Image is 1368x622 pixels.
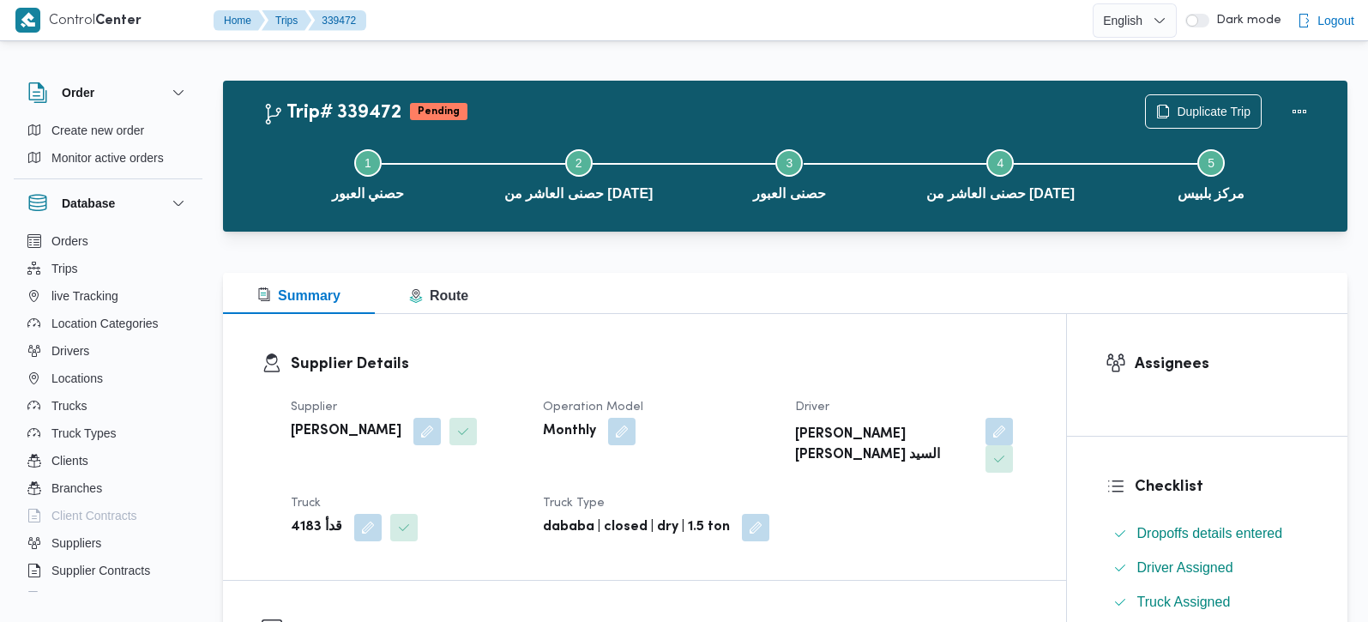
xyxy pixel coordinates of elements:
div: Database [14,227,202,599]
b: Center [95,15,142,27]
b: قدأ 4183 [291,517,342,538]
span: Summary [257,288,340,303]
button: Actions [1282,94,1317,129]
span: حصني العبور [332,184,404,204]
button: Truck Types [21,420,196,447]
button: Logout [1290,3,1361,38]
span: Trucks [51,396,87,416]
span: Duplicate Trip [1177,101,1250,122]
h3: Database [62,193,115,214]
iframe: chat widget [17,553,72,605]
span: Clients [51,450,88,471]
span: Truck Types [51,423,116,444]
button: Order [27,82,189,103]
button: Supplier Contracts [21,557,196,584]
span: Driver Assigned [1137,558,1233,578]
span: Dropoffs details entered [1137,523,1283,544]
span: 2 [576,156,582,170]
span: Driver [795,402,829,413]
button: Orders [21,227,196,255]
span: Operation Model [543,402,643,413]
span: حصنى العبور [753,184,825,204]
button: 339472 [308,10,366,31]
span: Trips [51,258,78,279]
button: Trucks [21,392,196,420]
button: Suppliers [21,529,196,557]
button: حصنى العبور [684,129,895,218]
button: Location Categories [21,310,196,337]
h2: Trip# 339472 [262,102,401,124]
span: 3 [786,156,793,170]
h3: Assignees [1135,353,1310,376]
span: مركز بلبيس [1178,184,1244,204]
span: Client Contracts [51,505,137,526]
button: Home [214,10,265,31]
button: Branches [21,474,196,502]
button: Devices [21,584,196,612]
span: Logout [1317,10,1354,31]
b: [PERSON_NAME] [PERSON_NAME] السيد [795,425,973,466]
button: Database [27,193,189,214]
span: Route [409,288,468,303]
span: حصنى العاشر من [DATE] [926,184,1075,204]
span: Driver Assigned [1137,560,1233,575]
div: Order [14,117,202,178]
span: 4 [997,156,1003,170]
button: Truck Assigned [1106,589,1310,616]
button: حصني العبور [262,129,473,218]
button: Create new order [21,117,196,144]
button: Monitor active orders [21,144,196,172]
img: X8yXhbKr1z7QwAAAABJRU5ErkJggg== [15,8,40,33]
button: Drivers [21,337,196,365]
button: live Tracking [21,282,196,310]
b: Pending [418,106,460,117]
button: Trips [21,255,196,282]
span: Supplier Contracts [51,560,150,581]
h3: Supplier Details [291,353,1028,376]
span: live Tracking [51,286,118,306]
span: Orders [51,231,88,251]
span: Devices [51,588,94,608]
span: Truck Type [543,498,605,509]
span: 5 [1208,156,1214,170]
span: Supplier [291,402,337,413]
span: Truck Assigned [1137,595,1231,609]
span: حصنى العاشر من [DATE] [504,184,653,204]
span: Drivers [51,341,89,361]
span: 1 [365,156,371,170]
button: حصنى العاشر من [DATE] [895,129,1106,218]
h3: Checklist [1135,475,1310,498]
b: Monthly [543,421,596,442]
button: Duplicate Trip [1145,94,1262,129]
span: Suppliers [51,533,101,553]
button: Client Contracts [21,502,196,529]
span: Create new order [51,120,144,141]
b: [PERSON_NAME] [291,421,401,442]
span: Dropoffs details entered [1137,526,1283,540]
h3: Order [62,82,94,103]
button: مركز بلبيس [1106,129,1317,218]
span: Locations [51,368,103,389]
button: Trips [262,10,311,31]
span: Monitor active orders [51,148,164,168]
b: dababa | closed | dry | 1.5 ton [543,517,730,538]
span: Truck Assigned [1137,592,1231,613]
button: حصنى العاشر من [DATE] [473,129,684,218]
span: Dark mode [1209,14,1281,27]
span: Truck [291,498,321,509]
button: Locations [21,365,196,392]
span: Pending [410,103,467,120]
span: Branches [51,478,102,498]
span: Location Categories [51,313,159,334]
button: Dropoffs details entered [1106,520,1310,547]
button: Clients [21,447,196,474]
button: Driver Assigned [1106,554,1310,582]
